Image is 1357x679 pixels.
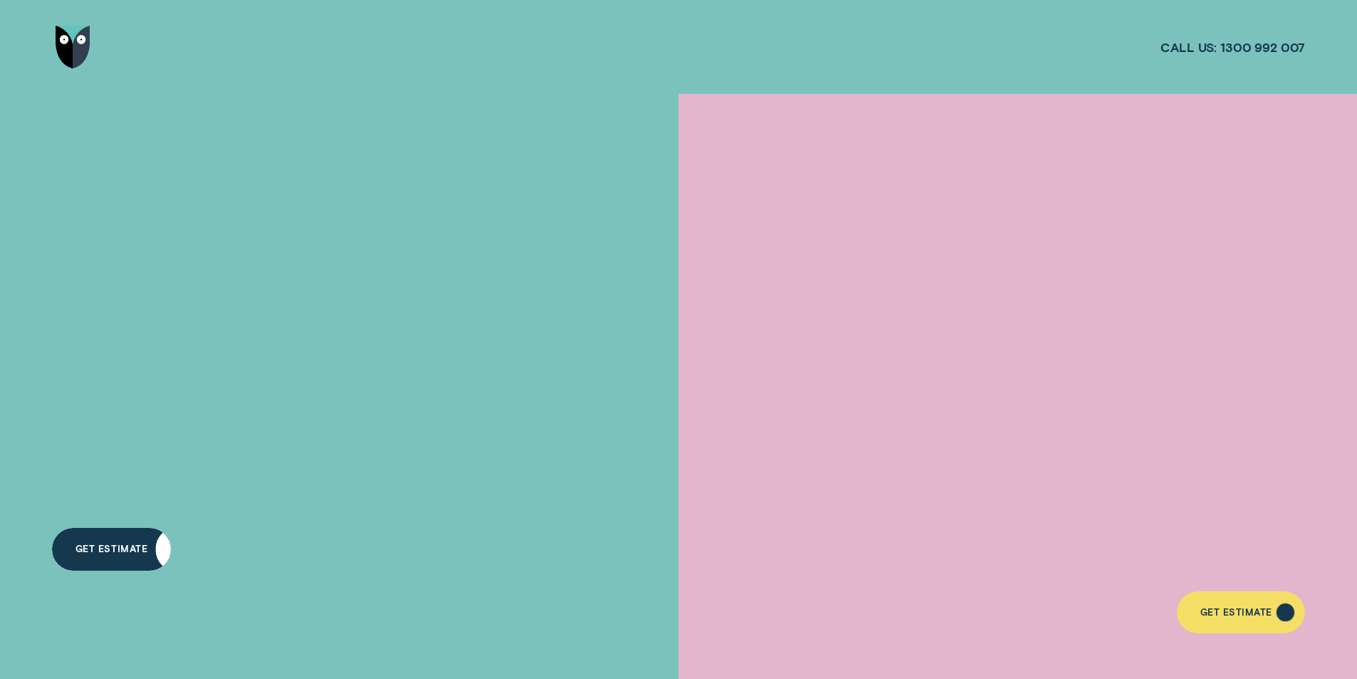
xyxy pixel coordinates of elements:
[56,26,91,68] img: Wisr
[1160,39,1305,56] a: Call us:1300 992 007
[52,528,171,571] a: Get Estimate
[1177,591,1306,634] a: Get Estimate
[52,217,460,414] h4: A LOAN THAT PUTS YOU IN CONTROL
[1160,39,1217,56] span: Call us:
[1220,39,1305,56] span: 1300 992 007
